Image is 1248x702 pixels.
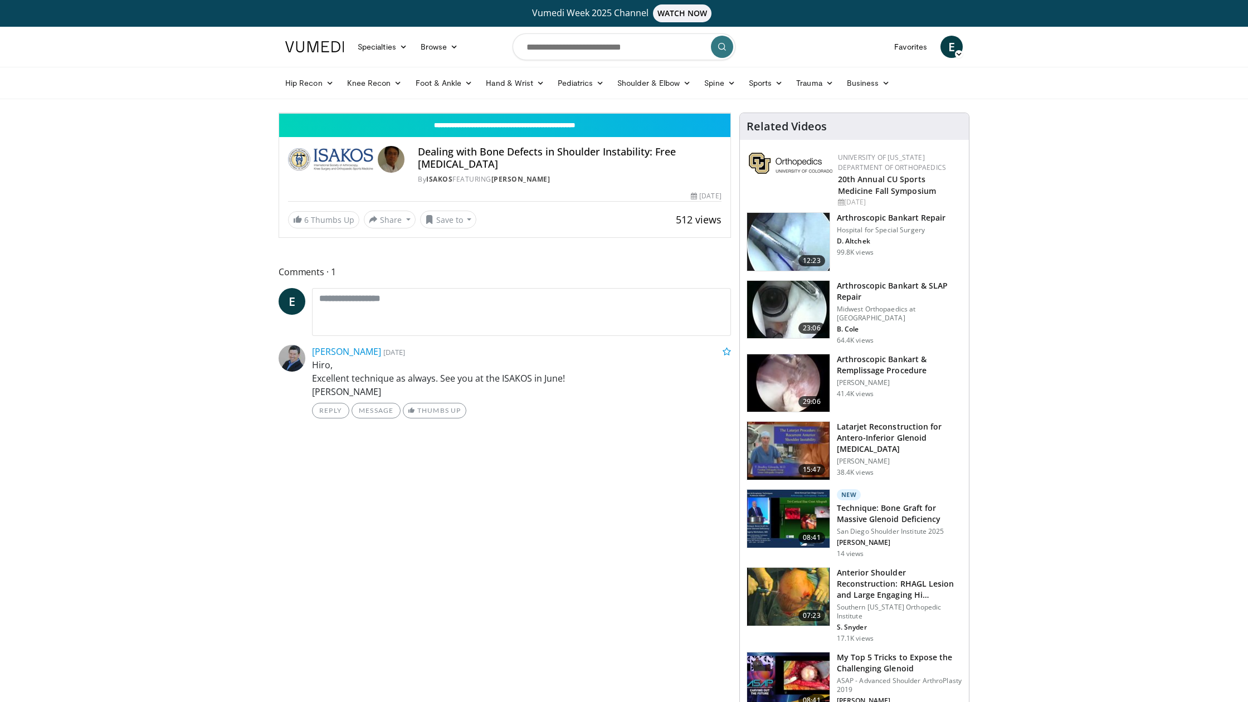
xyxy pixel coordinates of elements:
img: 10039_3.png.150x105_q85_crop-smart_upscale.jpg [747,213,830,271]
a: Pediatrics [551,72,611,94]
input: Search topics, interventions [513,33,735,60]
span: WATCH NOW [653,4,712,22]
a: [PERSON_NAME] [312,345,381,358]
span: 6 [304,214,309,225]
span: 29:06 [798,396,825,407]
p: 41.4K views [837,389,874,398]
img: Avatar [378,146,404,173]
a: Specialties [351,36,414,58]
a: 20th Annual CU Sports Medicine Fall Symposium [838,174,936,196]
a: Reply [312,403,349,418]
a: Vumedi Week 2025 ChannelWATCH NOW [287,4,961,22]
a: Hip Recon [279,72,340,94]
img: eolv1L8ZdYrFVOcH4xMDoxOjBrO-I4W8.150x105_q85_crop-smart_upscale.jpg [747,568,830,626]
p: 64.4K views [837,336,874,345]
p: 99.8K views [837,248,874,257]
a: Browse [414,36,465,58]
p: [PERSON_NAME] [837,378,962,387]
a: Trauma [789,72,840,94]
img: VuMedi Logo [285,41,344,52]
p: [PERSON_NAME] [837,457,962,466]
a: E [940,36,963,58]
p: Hospital for Special Surgery [837,226,946,235]
button: Share [364,211,416,228]
h3: Technique: Bone Graft for Massive Glenoid Deficiency [837,503,962,525]
a: Spine [698,72,742,94]
a: 12:23 Arthroscopic Bankart Repair Hospital for Special Surgery D. Altchek 99.8K views [747,212,962,271]
h3: Anterior Shoulder Reconstruction: RHAGL Lesion and Large Engaging Hi… [837,567,962,601]
a: Business [840,72,897,94]
button: Save to [420,211,477,228]
span: 12:23 [798,255,825,266]
a: Sports [742,72,790,94]
a: Knee Recon [340,72,409,94]
span: 07:23 [798,610,825,621]
a: [PERSON_NAME] [491,174,550,184]
p: Midwest Orthopaedics at [GEOGRAPHIC_DATA] [837,305,962,323]
img: 355603a8-37da-49b6-856f-e00d7e9307d3.png.150x105_q85_autocrop_double_scale_upscale_version-0.2.png [749,153,832,174]
h3: Arthroscopic Bankart & Remplissage Procedure [837,354,962,376]
div: [DATE] [838,197,960,207]
img: 38708_0000_3.png.150x105_q85_crop-smart_upscale.jpg [747,422,830,480]
p: 17.1K views [837,634,874,643]
div: [DATE] [691,191,721,201]
a: E [279,288,305,315]
p: 38.4K views [837,468,874,477]
p: B. Cole [837,325,962,334]
p: [PERSON_NAME] [837,538,962,547]
p: Southern [US_STATE] Orthopedic Institute [837,603,962,621]
a: Foot & Ankle [409,72,480,94]
span: 15:47 [798,464,825,475]
a: Thumbs Up [403,403,466,418]
a: 6 Thumbs Up [288,211,359,228]
span: Comments 1 [279,265,731,279]
h4: Related Videos [747,120,827,133]
a: 07:23 Anterior Shoulder Reconstruction: RHAGL Lesion and Large Engaging Hi… Southern [US_STATE] O... [747,567,962,643]
img: wolf_3.png.150x105_q85_crop-smart_upscale.jpg [747,354,830,412]
p: S. Snyder [837,623,962,632]
p: 14 views [837,549,864,558]
div: By FEATURING [418,174,721,184]
h3: My Top 5 Tricks to Expose the Challenging Glenoid [837,652,962,674]
video-js: Video Player [279,113,730,114]
h4: Dealing with Bone Defects in Shoulder Instability: Free [MEDICAL_DATA] [418,146,721,170]
a: 29:06 Arthroscopic Bankart & Remplissage Procedure [PERSON_NAME] 41.4K views [747,354,962,413]
span: 512 views [676,213,721,226]
a: Shoulder & Elbow [611,72,698,94]
a: Hand & Wrist [479,72,551,94]
p: ASAP - Advanced Shoulder ArthroPlasty 2019 [837,676,962,694]
a: Message [352,403,401,418]
a: 15:47 Latarjet Reconstruction for Antero-Inferior Glenoid [MEDICAL_DATA] [PERSON_NAME] 38.4K views [747,421,962,480]
h3: Arthroscopic Bankart & SLAP Repair [837,280,962,303]
p: Hiro, Excellent technique as always. See you at the ISAKOS in June! [PERSON_NAME] [312,358,731,398]
p: New [837,489,861,500]
h3: Arthroscopic Bankart Repair [837,212,946,223]
p: D. Altchek [837,237,946,246]
img: cole_0_3.png.150x105_q85_crop-smart_upscale.jpg [747,281,830,339]
span: 08:41 [798,532,825,543]
span: 23:06 [798,323,825,334]
img: 068392e2-30db-45b7-b151-068b993ae4d9.150x105_q85_crop-smart_upscale.jpg [747,490,830,548]
a: University of [US_STATE] Department of Orthopaedics [838,153,946,172]
p: San Diego Shoulder Institute 2025 [837,527,962,536]
img: ISAKOS [288,146,373,173]
a: 23:06 Arthroscopic Bankart & SLAP Repair Midwest Orthopaedics at [GEOGRAPHIC_DATA] B. Cole 64.4K ... [747,280,962,345]
a: Favorites [888,36,934,58]
a: 08:41 New Technique: Bone Graft for Massive Glenoid Deficiency San Diego Shoulder Institute 2025 ... [747,489,962,558]
h3: Latarjet Reconstruction for Antero-Inferior Glenoid [MEDICAL_DATA] [837,421,962,455]
small: [DATE] [383,347,405,357]
img: Avatar [279,345,305,372]
a: ISAKOS [426,174,452,184]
